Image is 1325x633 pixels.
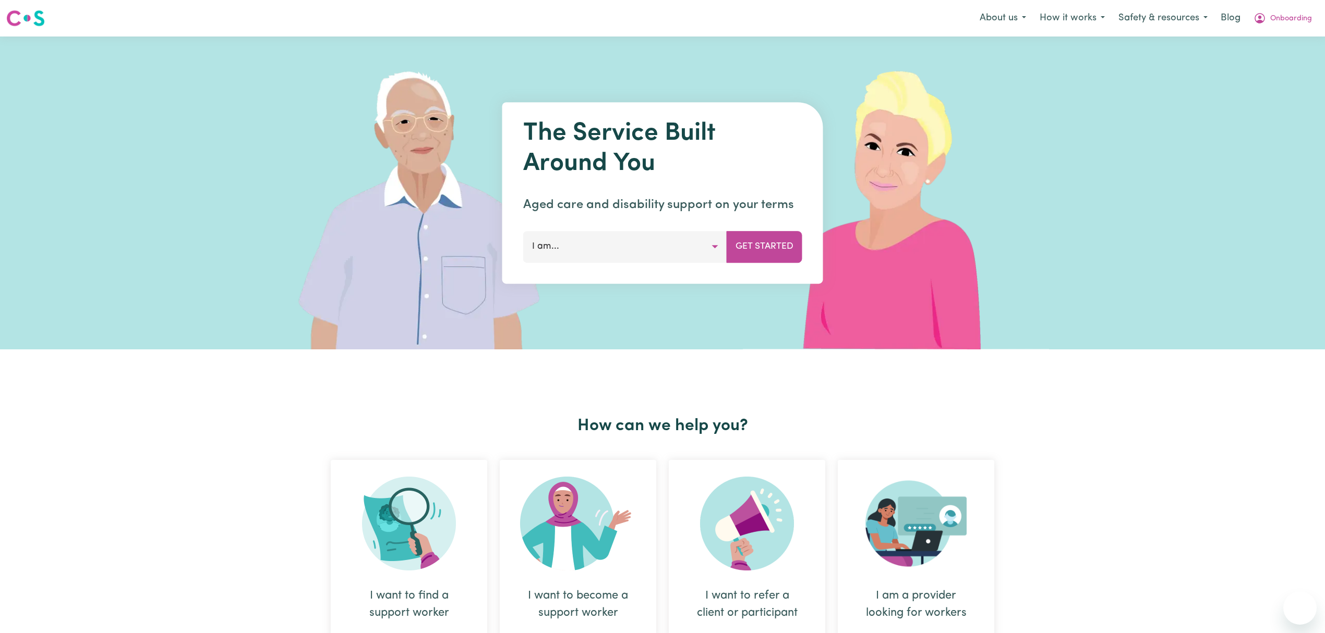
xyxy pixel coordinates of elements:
img: Search [362,477,456,570]
div: I am a provider looking for workers [863,587,969,622]
p: Aged care and disability support on your terms [523,196,802,214]
button: Safety & resources [1112,7,1214,29]
img: Careseekers logo [6,9,45,28]
iframe: Button to launch messaging window [1283,591,1317,625]
a: Careseekers logo [6,6,45,30]
img: Become Worker [520,477,636,570]
button: My Account [1247,7,1319,29]
div: I want to find a support worker [356,587,462,622]
button: How it works [1033,7,1112,29]
a: Blog [1214,7,1247,30]
button: I am... [523,231,727,262]
h1: The Service Built Around You [523,119,802,179]
div: I want to become a support worker [525,587,631,622]
span: Onboarding [1270,13,1312,25]
img: Refer [700,477,794,570]
button: Get Started [727,231,802,262]
h2: How can we help you? [324,416,1001,436]
div: I want to refer a client or participant [694,587,800,622]
button: About us [973,7,1033,29]
img: Provider [865,477,967,570]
